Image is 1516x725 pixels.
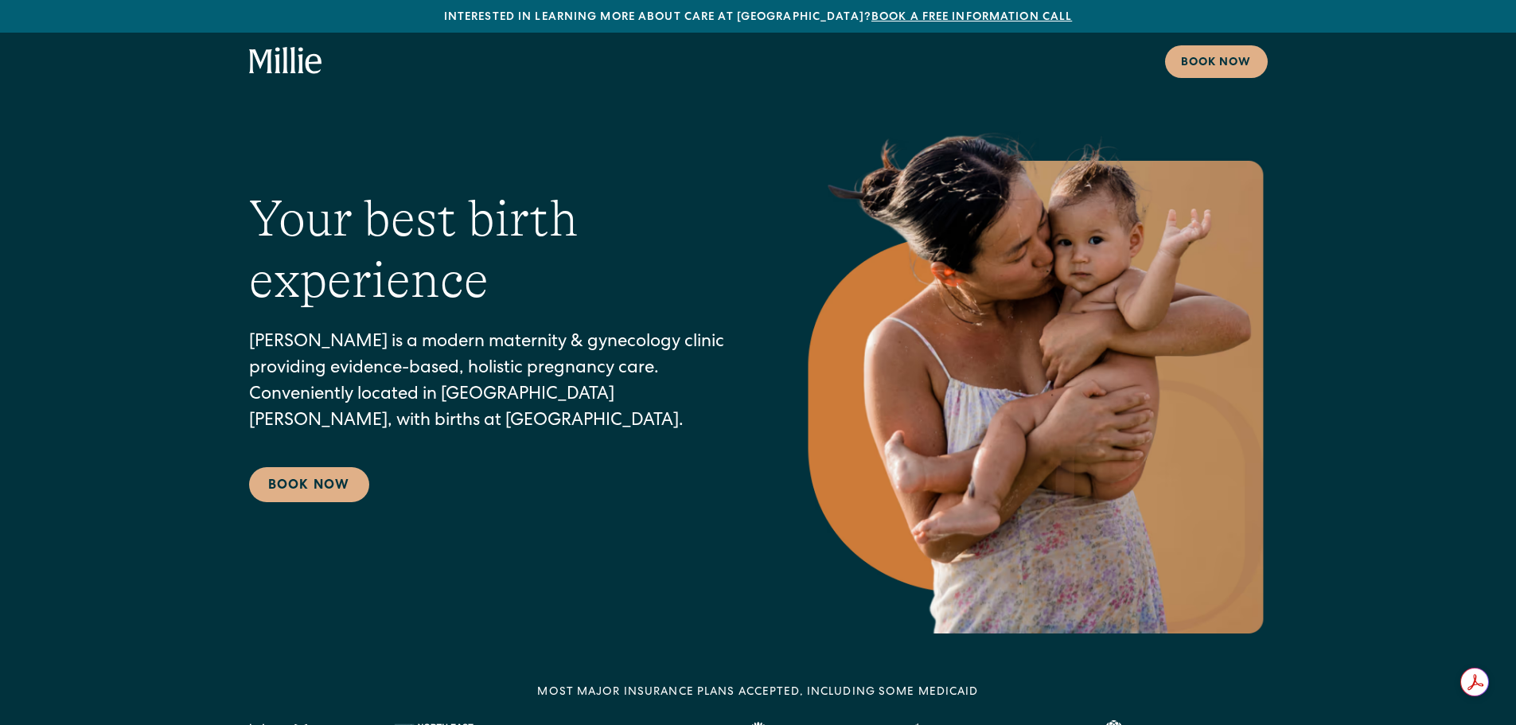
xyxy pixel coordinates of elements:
a: Book now [1165,45,1268,78]
div: Book now [1181,55,1252,72]
a: Book a free information call [871,12,1072,23]
img: Mother holding and kissing her baby on the cheek. [803,108,1268,633]
a: Book Now [249,467,369,502]
a: home [249,47,322,76]
div: MOST MAJOR INSURANCE PLANS ACCEPTED, INCLUDING some MEDICAID [537,684,978,701]
h1: Your best birth experience [249,189,739,311]
p: [PERSON_NAME] is a modern maternity & gynecology clinic providing evidence-based, holistic pregna... [249,330,739,435]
